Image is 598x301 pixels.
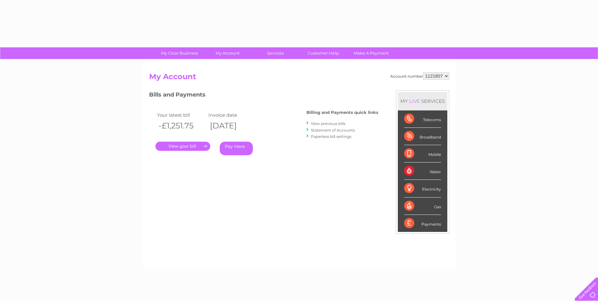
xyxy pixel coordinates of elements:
[297,47,349,59] a: Customer Help
[201,47,253,59] a: My Account
[404,198,441,215] div: Gas
[404,162,441,180] div: Water
[408,98,421,104] div: LIVE
[404,128,441,145] div: Broadband
[155,142,210,151] a: .
[149,90,378,101] h3: Bills and Payments
[311,121,345,126] a: View previous bills
[398,92,447,110] div: MY SERVICES
[149,72,449,84] h2: My Account
[154,47,206,59] a: My Clear Business
[390,72,449,80] div: Account number
[207,111,258,119] td: Invoice date
[249,47,301,59] a: Services
[345,47,397,59] a: Make A Payment
[306,110,378,115] h4: Billing and Payments quick links
[220,142,253,155] a: Pay Here
[155,111,207,119] td: Your latest bill
[404,110,441,128] div: Telecoms
[155,119,207,132] th: -£1,251.75
[311,134,351,139] a: Paperless bill settings
[404,215,441,232] div: Payments
[311,128,355,133] a: Statement of Accounts
[404,180,441,197] div: Electricity
[207,119,258,132] th: [DATE]
[404,145,441,162] div: Mobile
